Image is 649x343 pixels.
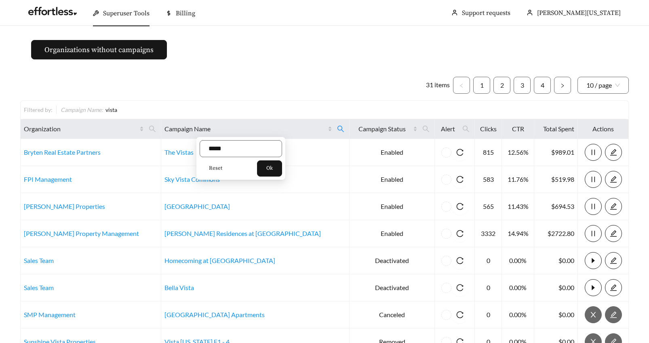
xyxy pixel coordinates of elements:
[426,77,450,94] li: 31 items
[462,125,470,133] span: search
[605,175,622,183] a: edit
[554,77,571,94] li: Next Page
[605,176,622,183] span: edit
[502,301,534,328] td: 0.00%
[585,144,602,161] button: pause
[24,202,105,210] a: [PERSON_NAME] Properties
[475,193,502,220] td: 565
[451,225,468,242] button: reload
[578,119,629,139] th: Actions
[475,301,502,328] td: 0
[438,124,457,134] span: Alert
[451,284,468,291] span: reload
[453,77,470,94] button: left
[585,203,601,210] span: pause
[451,311,468,318] span: reload
[451,306,468,323] button: reload
[24,124,138,134] span: Organization
[605,202,622,210] a: edit
[475,247,502,274] td: 0
[451,176,468,183] span: reload
[459,83,464,88] span: left
[585,198,602,215] button: pause
[534,139,578,166] td: $989.01
[502,274,534,301] td: 0.00%
[585,149,601,156] span: pause
[534,77,550,93] a: 4
[605,252,622,269] button: edit
[585,171,602,188] button: pause
[585,252,602,269] button: caret-right
[164,257,275,264] a: Homecoming at [GEOGRAPHIC_DATA]
[493,77,510,94] li: 2
[605,284,622,291] span: edit
[605,257,622,264] a: edit
[337,125,344,133] span: search
[451,279,468,296] button: reload
[105,106,117,113] span: vista
[605,149,622,156] span: edit
[502,220,534,247] td: 14.94%
[451,171,468,188] button: reload
[585,230,601,237] span: pause
[209,164,222,173] span: Reset
[164,148,194,156] a: The Vistas
[24,311,76,318] a: SMP Management
[537,9,621,17] span: [PERSON_NAME][US_STATE]
[419,122,433,135] span: search
[350,193,435,220] td: Enabled
[24,175,72,183] a: FPI Management
[350,139,435,166] td: Enabled
[502,166,534,193] td: 11.76%
[534,274,578,301] td: $0.00
[605,198,622,215] button: edit
[24,229,139,237] a: [PERSON_NAME] Property Management
[164,202,230,210] a: [GEOGRAPHIC_DATA]
[514,77,530,93] a: 3
[605,203,622,210] span: edit
[534,77,551,94] li: 4
[103,9,150,17] span: Superuser Tools
[534,166,578,193] td: $519.98
[473,77,490,94] li: 1
[605,171,622,188] button: edit
[605,257,622,264] span: edit
[585,225,602,242] button: pause
[560,83,565,88] span: right
[61,106,103,113] span: Campaign Name :
[605,230,622,237] span: edit
[475,166,502,193] td: 583
[554,77,571,94] button: right
[534,247,578,274] td: $0.00
[451,230,468,237] span: reload
[586,77,620,93] span: 10 / page
[266,164,273,173] span: Ok
[502,247,534,274] td: 0.00%
[534,193,578,220] td: $694.53
[605,144,622,161] button: edit
[459,122,473,135] span: search
[585,279,602,296] button: caret-right
[605,225,622,242] button: edit
[605,306,622,323] button: edit
[31,40,167,59] button: Organizations without campaigns
[605,279,622,296] button: edit
[605,229,622,237] a: edit
[149,125,156,133] span: search
[502,193,534,220] td: 11.43%
[462,9,510,17] a: Support requests
[577,77,629,94] div: Page Size
[353,124,411,134] span: Campaign Status
[350,301,435,328] td: Canceled
[585,257,601,264] span: caret-right
[164,229,321,237] a: [PERSON_NAME] Residences at [GEOGRAPHIC_DATA]
[164,124,326,134] span: Campaign Name
[451,252,468,269] button: reload
[164,175,220,183] a: Sky Vista Commons
[334,122,348,135] span: search
[475,119,502,139] th: Clicks
[534,220,578,247] td: $2722.80
[502,139,534,166] td: 12.56%
[605,311,622,318] a: edit
[585,284,601,291] span: caret-right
